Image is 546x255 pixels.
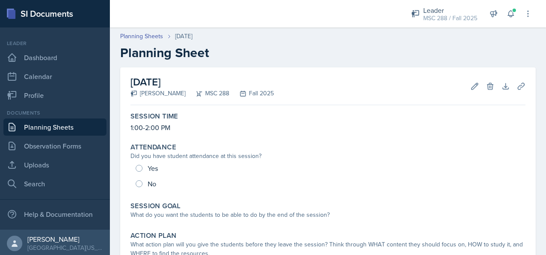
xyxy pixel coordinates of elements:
h2: Planning Sheet [120,45,536,61]
div: Fall 2025 [229,89,274,98]
div: Help & Documentation [3,206,106,223]
a: Planning Sheets [3,118,106,136]
div: What do you want the students to be able to do by the end of the session? [130,210,525,219]
div: [PERSON_NAME] [27,235,103,243]
p: 1:00-2:00 PM [130,122,525,133]
label: Session Goal [130,202,181,210]
label: Action Plan [130,231,176,240]
a: Search [3,175,106,192]
a: Observation Forms [3,137,106,155]
div: Leader [423,5,477,15]
div: Did you have student attendance at this session? [130,152,525,161]
div: Leader [3,39,106,47]
a: Dashboard [3,49,106,66]
div: [PERSON_NAME] [130,89,185,98]
div: MSC 288 [185,89,229,98]
label: Attendance [130,143,176,152]
div: MSC 288 / Fall 2025 [423,14,477,23]
h2: [DATE] [130,74,274,90]
div: Documents [3,109,106,117]
a: Planning Sheets [120,32,163,41]
div: [DATE] [175,32,192,41]
label: Session Time [130,112,178,121]
a: Calendar [3,68,106,85]
a: Profile [3,87,106,104]
a: Uploads [3,156,106,173]
div: [GEOGRAPHIC_DATA][US_STATE] in [GEOGRAPHIC_DATA] [27,243,103,252]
